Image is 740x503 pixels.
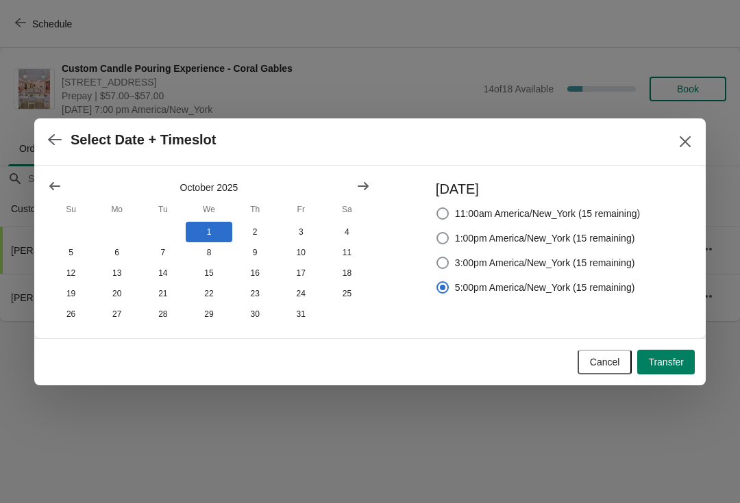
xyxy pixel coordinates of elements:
[94,304,140,324] button: Monday October 27 2025
[232,304,278,324] button: Thursday October 30 2025
[351,174,375,198] button: Show next month, November 2025
[673,129,698,154] button: Close
[232,222,278,242] button: Thursday October 2 2025
[278,222,324,242] button: Friday October 3 2025
[455,281,635,294] span: 5:00pm America/New_York (15 remaining)
[324,197,370,222] th: Saturday
[278,283,324,304] button: Friday October 24 2025
[48,242,94,263] button: Sunday October 5 2025
[455,256,635,270] span: 3:00pm America/New_York (15 remaining)
[232,263,278,283] button: Thursday October 16 2025
[578,350,632,374] button: Cancel
[48,304,94,324] button: Sunday October 26 2025
[232,242,278,263] button: Thursday October 9 2025
[186,304,232,324] button: Wednesday October 29 2025
[140,304,186,324] button: Tuesday October 28 2025
[140,197,186,222] th: Tuesday
[324,263,370,283] button: Saturday October 18 2025
[455,231,635,245] span: 1:00pm America/New_York (15 remaining)
[140,283,186,304] button: Tuesday October 21 2025
[48,283,94,304] button: Sunday October 19 2025
[278,197,324,222] th: Friday
[140,263,186,283] button: Tuesday October 14 2025
[140,242,186,263] button: Tuesday October 7 2025
[186,242,232,263] button: Wednesday October 8 2025
[48,197,94,222] th: Sunday
[232,197,278,222] th: Thursday
[94,283,140,304] button: Monday October 20 2025
[186,283,232,304] button: Wednesday October 22 2025
[186,197,232,222] th: Wednesday
[94,263,140,283] button: Monday October 13 2025
[71,132,217,148] h2: Select Date + Timeslot
[278,304,324,324] button: Friday October 31 2025
[324,242,370,263] button: Saturday October 11 2025
[648,357,684,367] span: Transfer
[48,263,94,283] button: Sunday October 12 2025
[455,207,640,220] span: 11:00am America/New_York (15 remaining)
[590,357,620,367] span: Cancel
[324,222,370,242] button: Saturday October 4 2025
[436,179,640,198] h3: [DATE]
[186,263,232,283] button: Wednesday October 15 2025
[94,242,140,263] button: Monday October 6 2025
[324,283,370,304] button: Saturday October 25 2025
[42,174,67,198] button: Show previous month, September 2025
[186,222,232,242] button: Wednesday October 1 2025
[94,197,140,222] th: Monday
[232,283,278,304] button: Thursday October 23 2025
[278,263,324,283] button: Friday October 17 2025
[278,242,324,263] button: Friday October 10 2025
[637,350,695,374] button: Transfer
